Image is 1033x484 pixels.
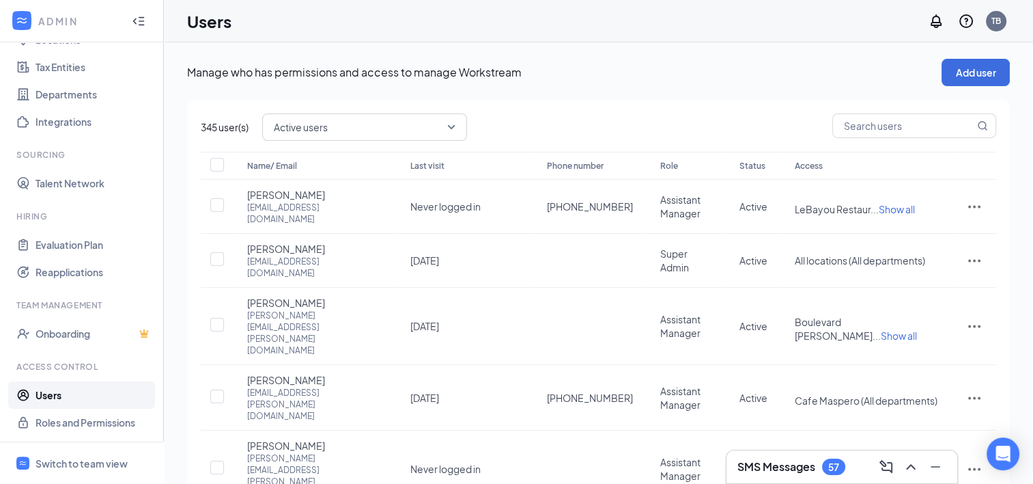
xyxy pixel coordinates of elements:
[833,114,974,137] input: Search users
[16,361,150,373] div: Access control
[828,461,839,473] div: 57
[879,203,915,215] span: Show all
[38,14,119,28] div: ADMIN
[795,254,925,267] span: All locations (All departments)
[903,459,919,475] svg: ChevronUp
[16,149,150,161] div: Sourcing
[132,14,145,28] svg: Collapse
[36,108,152,135] a: Integrations
[247,310,383,356] div: [PERSON_NAME][EMAIL_ADDRESS][PERSON_NAME][DOMAIN_NAME]
[878,459,894,475] svg: ComposeMessage
[18,459,27,468] svg: WorkstreamLogo
[247,158,383,174] div: Name/ Email
[966,198,982,215] svg: ActionsIcon
[36,81,152,108] a: Departments
[547,200,633,213] span: [PHONE_NUMBER]
[547,391,633,405] span: [PHONE_NUMBER]
[900,456,922,478] button: ChevronUp
[660,193,701,219] span: Assistant Manager
[247,202,383,225] div: [EMAIL_ADDRESS][DOMAIN_NAME]
[410,200,481,213] span: Never logged in
[247,242,325,256] span: [PERSON_NAME]
[660,385,701,411] span: Assistant Manager
[737,459,815,474] h3: SMS Messages
[966,252,982,269] svg: ActionsIcon
[660,247,689,273] span: Super Admin
[36,381,152,409] a: Users
[16,211,150,222] div: Hiring
[991,15,1001,27] div: TB
[873,330,917,342] span: ...
[660,158,713,174] div: Role
[36,320,152,347] a: OnboardingCrown
[795,394,937,407] span: Cafe Maspero (All departments)
[795,316,873,342] span: Boulevard [PERSON_NAME]
[410,392,439,404] span: [DATE]
[36,53,152,81] a: Tax Entities
[187,10,231,33] h1: Users
[36,258,152,286] a: Reapplications
[247,439,325,453] span: [PERSON_NAME]
[871,203,915,215] span: ...
[410,158,520,174] div: Last visit
[36,231,152,258] a: Evaluation Plan
[942,59,1010,86] button: Add user
[739,320,767,332] span: Active
[966,461,982,477] svg: ActionsIcon
[924,456,946,478] button: Minimize
[36,409,152,436] a: Roles and Permissions
[16,299,150,311] div: Team Management
[781,152,952,180] th: Access
[966,318,982,334] svg: ActionsIcon
[966,390,982,406] svg: ActionsIcon
[660,313,701,339] span: Assistant Manager
[15,14,29,27] svg: WorkstreamLogo
[247,387,383,422] div: [EMAIL_ADDRESS][PERSON_NAME][DOMAIN_NAME]
[36,457,128,470] div: Switch to team view
[928,13,944,29] svg: Notifications
[875,456,897,478] button: ComposeMessage
[187,65,942,80] p: Manage who has permissions and access to manage Workstream
[410,320,439,332] span: [DATE]
[36,170,152,197] a: Talent Network
[247,373,325,387] span: [PERSON_NAME]
[247,296,325,310] span: [PERSON_NAME]
[410,463,481,475] span: Never logged in
[927,459,944,475] svg: Minimize
[726,152,781,180] th: Status
[739,392,767,404] span: Active
[660,456,701,482] span: Assistant Manager
[881,330,917,342] span: Show all
[795,203,871,215] span: LeBayou Restaur
[201,120,249,135] span: 345 user(s)
[958,13,974,29] svg: QuestionInfo
[410,254,439,267] span: [DATE]
[977,120,988,131] svg: MagnifyingGlass
[987,438,1019,470] div: Open Intercom Messenger
[274,117,328,137] span: Active users
[533,152,647,180] th: Phone number
[247,188,325,202] span: [PERSON_NAME]
[739,254,767,267] span: Active
[247,256,383,279] div: [EMAIL_ADDRESS][DOMAIN_NAME]
[739,200,767,213] span: Active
